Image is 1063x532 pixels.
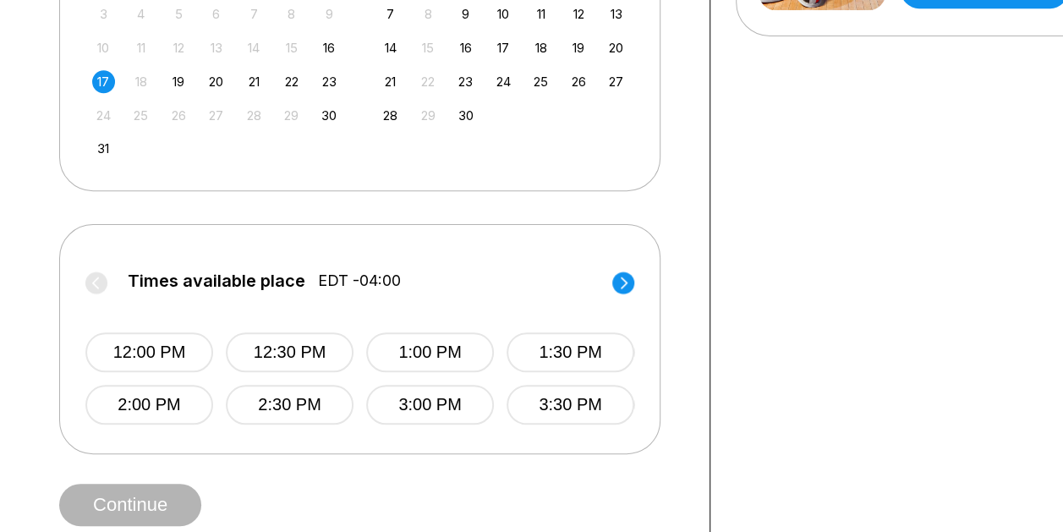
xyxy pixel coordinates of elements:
div: Choose Saturday, August 23rd, 2025 [318,70,341,93]
div: Choose Wednesday, August 20th, 2025 [205,70,227,93]
div: Not available Thursday, August 14th, 2025 [243,36,266,59]
span: Times available place [128,271,305,290]
div: Not available Friday, August 15th, 2025 [280,36,303,59]
div: Choose Thursday, September 11th, 2025 [529,3,552,25]
div: Not available Monday, August 25th, 2025 [129,104,152,127]
div: Choose Friday, September 19th, 2025 [567,36,590,59]
div: Choose Sunday, September 7th, 2025 [379,3,402,25]
button: 1:00 PM [366,332,494,372]
div: Choose Wednesday, September 24th, 2025 [492,70,515,93]
div: Not available Tuesday, August 12th, 2025 [167,36,190,59]
div: Not available Monday, September 22nd, 2025 [417,70,440,93]
span: EDT -04:00 [318,271,401,290]
div: Choose Saturday, August 16th, 2025 [318,36,341,59]
div: Choose Tuesday, September 16th, 2025 [454,36,477,59]
button: 12:30 PM [226,332,353,372]
div: Choose Friday, August 22nd, 2025 [280,70,303,93]
div: Choose Tuesday, August 19th, 2025 [167,70,190,93]
div: Choose Thursday, September 25th, 2025 [529,70,552,93]
div: Choose Sunday, August 31st, 2025 [92,137,115,160]
div: Choose Tuesday, September 9th, 2025 [454,3,477,25]
div: Choose Saturday, September 27th, 2025 [605,70,627,93]
div: Not available Monday, September 15th, 2025 [417,36,440,59]
div: Choose Tuesday, September 30th, 2025 [454,104,477,127]
div: Not available Monday, September 29th, 2025 [417,104,440,127]
div: Not available Sunday, August 3rd, 2025 [92,3,115,25]
div: Not available Sunday, August 24th, 2025 [92,104,115,127]
button: 3:00 PM [366,385,494,425]
div: Choose Tuesday, September 23rd, 2025 [454,70,477,93]
div: Not available Monday, August 4th, 2025 [129,3,152,25]
div: Not available Friday, August 8th, 2025 [280,3,303,25]
div: Not available Monday, August 11th, 2025 [129,36,152,59]
div: Choose Saturday, September 13th, 2025 [605,3,627,25]
div: Choose Sunday, September 28th, 2025 [379,104,402,127]
div: Choose Sunday, August 17th, 2025 [92,70,115,93]
div: Choose Thursday, September 18th, 2025 [529,36,552,59]
button: 1:30 PM [507,332,634,372]
div: Choose Wednesday, September 17th, 2025 [492,36,515,59]
div: Not available Thursday, August 28th, 2025 [243,104,266,127]
div: Not available Saturday, August 9th, 2025 [318,3,341,25]
div: Not available Wednesday, August 13th, 2025 [205,36,227,59]
div: Choose Saturday, September 20th, 2025 [605,36,627,59]
div: Choose Sunday, September 21st, 2025 [379,70,402,93]
div: Choose Sunday, September 14th, 2025 [379,36,402,59]
div: Choose Thursday, August 21st, 2025 [243,70,266,93]
div: Choose Wednesday, September 10th, 2025 [492,3,515,25]
div: Not available Monday, August 18th, 2025 [129,70,152,93]
div: Choose Friday, September 26th, 2025 [567,70,590,93]
button: 12:00 PM [85,332,213,372]
div: Not available Sunday, August 10th, 2025 [92,36,115,59]
div: Choose Saturday, August 30th, 2025 [318,104,341,127]
div: Not available Wednesday, August 27th, 2025 [205,104,227,127]
div: Not available Thursday, August 7th, 2025 [243,3,266,25]
button: 2:00 PM [85,385,213,425]
div: Not available Tuesday, August 26th, 2025 [167,104,190,127]
div: Not available Monday, September 8th, 2025 [417,3,440,25]
div: Not available Wednesday, August 6th, 2025 [205,3,227,25]
button: 3:30 PM [507,385,634,425]
button: 2:30 PM [226,385,353,425]
div: Not available Friday, August 29th, 2025 [280,104,303,127]
div: Not available Tuesday, August 5th, 2025 [167,3,190,25]
div: Choose Friday, September 12th, 2025 [567,3,590,25]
